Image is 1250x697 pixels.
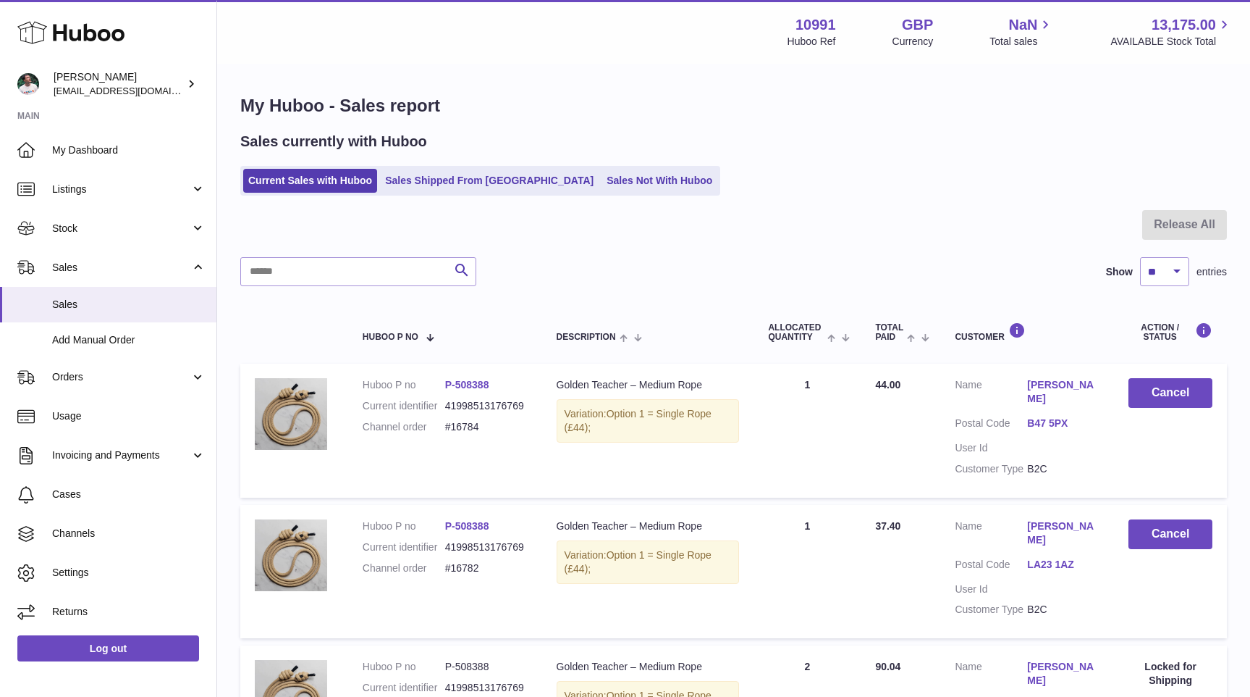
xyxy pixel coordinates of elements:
span: 37.40 [875,520,900,532]
div: [PERSON_NAME] [54,70,184,98]
span: Invoicing and Payments [52,448,190,462]
div: Variation: [557,399,740,443]
label: Show [1106,265,1133,279]
dt: Channel order [363,562,445,575]
dt: Channel order [363,420,445,434]
dd: #16782 [445,562,528,575]
dt: Name [955,660,1027,691]
span: Sales [52,261,190,275]
span: Stock [52,222,190,235]
a: [PERSON_NAME] [1027,519,1099,547]
div: Locked for Shipping [1128,660,1212,688]
img: 109911711102352.png [255,378,327,450]
img: timshieff@gmail.com [17,73,39,95]
dd: #16784 [445,420,528,434]
dt: Postal Code [955,558,1027,575]
span: 90.04 [875,661,900,672]
img: 109911711102352.png [255,519,327,591]
span: Total paid [875,323,903,342]
a: Log out [17,635,199,661]
span: Listings [52,183,190,196]
dd: P-508388 [445,660,528,674]
div: Golden Teacher – Medium Rope [557,519,740,533]
td: 1 [753,364,861,497]
span: [EMAIL_ADDRESS][DOMAIN_NAME] [54,85,213,96]
dt: Current identifier [363,681,445,695]
button: Cancel [1128,519,1212,549]
dt: User Id [955,441,1027,455]
span: Usage [52,409,206,423]
dd: 41998513176769 [445,681,528,695]
span: entries [1196,265,1227,279]
a: Sales Not With Huboo [601,169,717,193]
span: Channels [52,527,206,541]
a: [PERSON_NAME] [1027,660,1099,688]
dd: 41998513176769 [445,399,528,413]
span: Returns [52,605,206,619]
dt: Huboo P no [363,660,445,674]
dt: User Id [955,583,1027,596]
div: Currency [892,35,934,49]
dt: Name [955,519,1027,551]
dt: Current identifier [363,399,445,413]
span: Option 1 = Single Rope (£44); [565,408,711,433]
div: Golden Teacher – Medium Rope [557,660,740,674]
span: Huboo P no [363,333,418,342]
td: 1 [753,505,861,638]
div: Action / Status [1128,322,1212,342]
a: LA23 1AZ [1027,558,1099,572]
span: Cases [52,488,206,501]
span: Sales [52,298,206,312]
a: P-508388 [445,520,489,532]
dt: Huboo P no [363,378,445,392]
a: Sales Shipped From [GEOGRAPHIC_DATA] [380,169,599,193]
strong: GBP [902,15,933,35]
dd: 41998513176769 [445,541,528,554]
dt: Customer Type [955,462,1027,476]
span: Settings [52,566,206,580]
div: Variation: [557,541,740,584]
dt: Postal Code [955,417,1027,434]
a: B47 5PX [1027,417,1099,430]
a: Current Sales with Huboo [243,169,377,193]
span: Total sales [989,35,1054,49]
strong: 10991 [795,15,836,35]
a: 13,175.00 AVAILABLE Stock Total [1110,15,1233,49]
div: Golden Teacher – Medium Rope [557,378,740,392]
span: 13,175.00 [1152,15,1216,35]
dt: Customer Type [955,603,1027,617]
div: Huboo Ref [787,35,836,49]
a: P-508388 [445,379,489,391]
span: Orders [52,370,190,384]
h2: Sales currently with Huboo [240,132,427,151]
dd: B2C [1027,462,1099,476]
span: Description [557,333,616,342]
span: 44.00 [875,379,900,391]
span: Option 1 = Single Rope (£44); [565,549,711,575]
a: [PERSON_NAME] [1027,378,1099,406]
button: Cancel [1128,378,1212,408]
span: NaN [1008,15,1037,35]
dt: Current identifier [363,541,445,554]
h1: My Huboo - Sales report [240,94,1227,117]
dt: Name [955,378,1027,409]
span: AVAILABLE Stock Total [1110,35,1233,49]
a: NaN Total sales [989,15,1054,49]
dd: B2C [1027,603,1099,617]
span: ALLOCATED Quantity [768,323,824,342]
div: Customer [955,322,1099,342]
span: My Dashboard [52,143,206,157]
span: Add Manual Order [52,333,206,347]
dt: Huboo P no [363,519,445,533]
